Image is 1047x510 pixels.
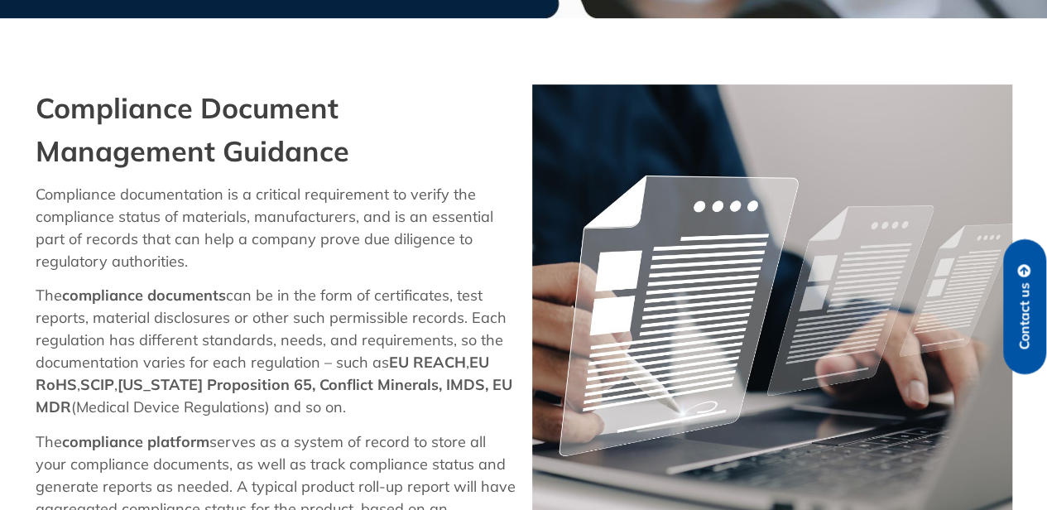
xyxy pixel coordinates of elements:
span: , [77,375,80,394]
b: compliance documents [62,286,226,305]
b: EU REACH [389,353,466,372]
b: SCIP [80,375,114,394]
span: (Medical Device Regulations) and so on. [71,397,346,416]
span: , [466,353,469,372]
span: The [36,286,62,305]
span: , [114,375,118,394]
span: can be in the form of certificates, test reports, material disclosures or other such permissible ... [36,286,507,372]
span: Compliance documentation is a critical requirement to verify the compliance status of materials, ... [36,185,493,271]
strong: Compliance Document Management Guidance [36,90,349,169]
span: Contact us [1017,282,1032,349]
b: compliance platform [62,432,209,451]
b: [US_STATE] Proposition 65, Conflict [118,375,373,394]
a: Contact us [1003,239,1046,374]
